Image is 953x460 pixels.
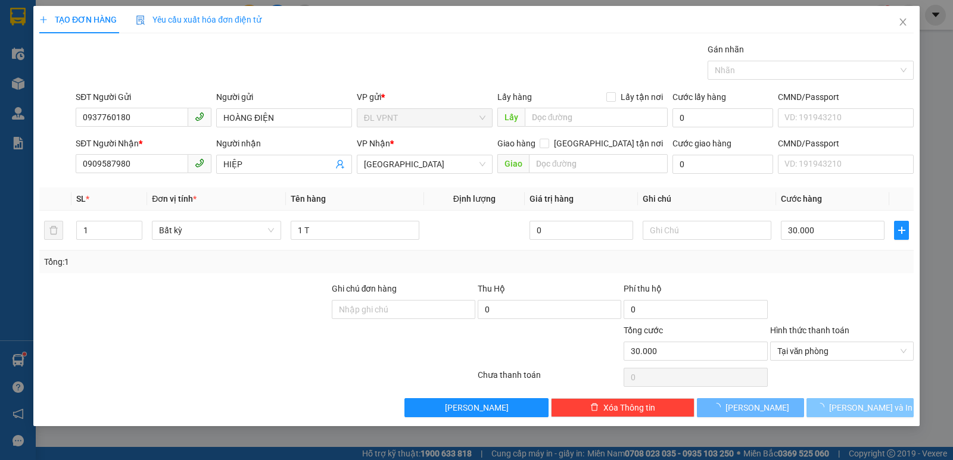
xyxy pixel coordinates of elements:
span: user-add [335,159,345,169]
label: Ghi chú đơn hàng [332,284,397,293]
span: Thu Hộ [478,284,505,293]
input: Dọc đường [525,108,668,127]
input: Cước giao hàng [672,155,773,174]
button: delete [44,221,63,240]
span: Giá trị hàng [530,194,574,204]
div: SĐT Người Gửi [76,90,211,104]
span: ĐL Quận 5 [364,155,485,173]
span: [PERSON_NAME] [725,401,789,414]
span: plus [39,15,48,24]
span: Tổng cước [624,326,663,335]
span: phone [195,158,204,168]
b: Phúc An Express [15,77,62,154]
div: CMND/Passport [778,137,914,150]
input: Cước lấy hàng [672,108,773,127]
label: Cước giao hàng [672,139,731,148]
input: Dọc đường [529,154,668,173]
span: Tại văn phòng [777,342,907,360]
span: plus [895,226,908,235]
span: Lấy tận nơi [616,90,668,104]
label: Cước lấy hàng [672,92,726,102]
span: ĐL VPNT [364,109,485,127]
div: Người gửi [216,90,352,104]
span: Bất kỳ [159,221,273,239]
span: phone [195,112,204,121]
input: Ghi chú đơn hàng [332,300,475,319]
span: loading [816,403,829,411]
div: Tổng: 1 [44,255,369,268]
label: Gán nhãn [708,45,744,54]
img: logo.jpg [129,15,158,43]
div: Chưa thanh toán [476,368,622,389]
label: Hình thức thanh toán [770,326,849,335]
span: Định lượng [453,194,496,204]
img: icon [136,15,145,25]
span: VP Nhận [357,139,390,148]
span: delete [590,403,599,412]
div: VP gửi [357,90,493,104]
input: Ghi Chú [643,221,771,240]
span: [PERSON_NAME] [445,401,509,414]
th: Ghi chú [638,187,776,211]
span: Lấy [497,108,525,127]
span: close [898,17,908,27]
div: Phí thu hộ [624,282,767,300]
span: Yêu cầu xuất hóa đơn điện tử [136,15,261,24]
input: VD: Bàn, Ghế [291,221,419,240]
span: Cước hàng [781,194,822,204]
img: logo.jpg [15,15,74,74]
div: SĐT Người Nhận [76,137,211,150]
span: [GEOGRAPHIC_DATA] tận nơi [549,137,668,150]
button: plus [894,221,909,240]
b: [DOMAIN_NAME] [100,45,164,55]
span: Lấy hàng [497,92,532,102]
span: loading [712,403,725,411]
button: deleteXóa Thông tin [551,398,694,417]
span: Giao [497,154,529,173]
span: [PERSON_NAME] và In [829,401,912,414]
span: TẠO ĐƠN HÀNG [39,15,117,24]
li: (c) 2017 [100,57,164,71]
input: 0 [530,221,633,240]
div: CMND/Passport [778,90,914,104]
b: Gửi khách hàng [73,17,118,73]
span: Giao hàng [497,139,535,148]
button: [PERSON_NAME] [697,398,804,417]
button: [PERSON_NAME] [404,398,548,417]
span: Tên hàng [291,194,326,204]
button: [PERSON_NAME] và In [806,398,914,417]
span: Xóa Thông tin [603,401,655,414]
span: Đơn vị tính [152,194,197,204]
button: Close [886,6,920,39]
span: SL [76,194,86,204]
div: Người nhận [216,137,352,150]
